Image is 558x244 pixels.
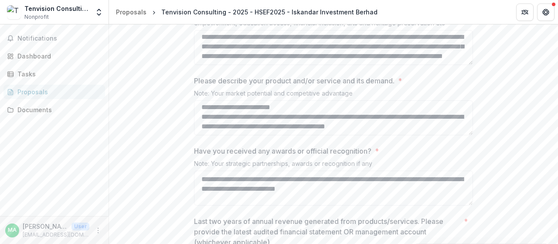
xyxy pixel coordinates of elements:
[537,3,555,21] button: Get Help
[194,89,473,100] div: Note: Your market potential and competitive advantage
[23,231,89,239] p: [EMAIL_ADDRESS][DOMAIN_NAME]
[3,85,105,99] a: Proposals
[8,227,17,233] div: Mohd Faizal Bin Ayob
[17,52,98,61] div: Dashboard
[161,7,378,17] div: Tenvision Consulting - 2025 - HSEF2025 - Iskandar Investment Berhad
[17,87,98,96] div: Proposals
[112,6,381,18] nav: breadcrumb
[194,76,395,86] p: Please describe your product and/or service and its demand.
[7,5,21,19] img: Tenvision Consulting
[17,69,98,79] div: Tasks
[71,223,89,230] p: User
[3,31,105,45] button: Notifications
[516,3,534,21] button: Partners
[23,222,68,231] p: [PERSON_NAME]
[93,225,103,236] button: More
[116,7,146,17] div: Proposals
[3,67,105,81] a: Tasks
[17,105,98,114] div: Documents
[194,160,473,171] div: Note: Your strategic partnerships, awards or recognition if any
[112,6,150,18] a: Proposals
[93,3,105,21] button: Open entity switcher
[3,103,105,117] a: Documents
[17,35,102,42] span: Notifications
[194,146,371,156] p: Have you received any awards or official recognition?
[24,13,49,21] span: Nonprofit
[24,4,89,13] div: Tenvision Consulting
[3,49,105,63] a: Dashboard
